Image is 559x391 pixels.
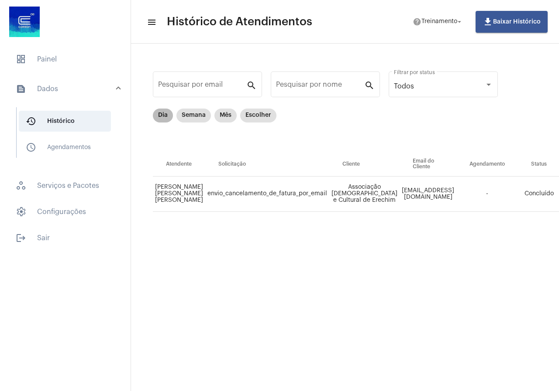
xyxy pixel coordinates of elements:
[476,11,548,33] button: Baixar Histórico
[214,109,237,122] mat-chip: Mês
[16,207,26,217] span: sidenav icon
[9,49,122,70] span: Painel
[158,82,246,90] input: Pesquisar por email
[26,116,36,126] mat-icon: sidenav icon
[246,80,257,90] mat-icon: search
[421,19,457,25] span: Treinamento
[364,80,375,90] mat-icon: search
[167,15,312,29] span: Histórico de Atendimentos
[455,18,463,26] mat-icon: arrow_drop_down
[153,152,205,177] th: Atendente
[16,233,26,243] mat-icon: sidenav icon
[483,19,541,25] span: Baixar Histórico
[400,177,456,212] td: [EMAIL_ADDRESS][DOMAIN_NAME]
[407,13,469,31] button: Treinamento
[16,84,26,94] mat-icon: sidenav icon
[153,109,173,122] mat-chip: Dia
[176,109,211,122] mat-chip: Semana
[9,228,122,248] span: Sair
[9,175,122,196] span: Serviços e Pacotes
[240,109,276,122] mat-chip: Escolher
[456,177,518,212] td: -
[147,17,155,27] mat-icon: sidenav icon
[394,83,414,90] span: Todos
[16,84,117,94] mat-panel-title: Dados
[9,201,122,222] span: Configurações
[456,152,518,177] th: Agendamento
[413,17,421,26] mat-icon: help
[153,177,205,212] td: [PERSON_NAME] [PERSON_NAME] [PERSON_NAME]
[329,177,400,212] td: Associação [DEMOGRAPHIC_DATA] e Cultural de Erechim
[26,142,36,153] mat-icon: sidenav icon
[19,111,111,132] span: Histórico
[16,180,26,191] span: sidenav icon
[19,137,111,158] span: Agendamentos
[7,4,42,39] img: d4669ae0-8c07-2337-4f67-34b0df7f5ae4.jpeg
[329,152,400,177] th: Cliente
[205,152,329,177] th: Solicitação
[5,103,131,170] div: sidenav iconDados
[207,190,327,197] span: envio_cancelamento_de_fatura_por_email
[5,75,131,103] mat-expansion-panel-header: sidenav iconDados
[276,82,364,90] input: Pesquisar por nome
[16,54,26,65] span: sidenav icon
[400,152,456,177] th: Email do Cliente
[483,17,493,27] mat-icon: file_download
